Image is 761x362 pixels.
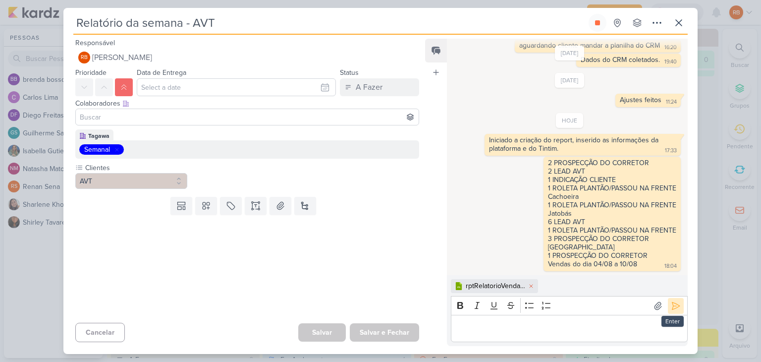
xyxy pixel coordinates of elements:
div: Semanal [84,144,110,155]
span: [PERSON_NAME] [92,52,152,63]
button: Cancelar [75,323,125,342]
div: Ajustes feitos [620,96,661,104]
div: [GEOGRAPHIC_DATA] 1 PROSPECÇÃO DO CORRETOR [548,243,676,260]
div: Dados do CRM coletados. [581,56,660,64]
div: Tagawa [88,131,109,140]
div: 2 PROSPECÇÃO DO CORRETOR 2 LEAD AVT 1 INDICAÇÃO CLIENTE 1 ROLETA PLANTÃO/PASSOU NA FRENTE [548,159,676,192]
input: Buscar [78,111,417,123]
button: RB [PERSON_NAME] [75,49,419,66]
div: 16:20 [664,44,677,52]
div: rptRelatorioVendas (1108)TGW.xlsx [466,281,525,291]
div: Editor editing area: main [451,315,688,342]
div: Cachoeira 1 ROLETA PLANTÃO/PASSOU NA FRENTE [548,192,676,209]
div: 17:33 [665,147,677,155]
input: Select a date [137,78,336,96]
div: Parar relógio [594,19,601,27]
div: aguardando cliente mandar a planilha do CRM [519,41,660,50]
label: Clientes [84,163,187,173]
button: AVT [75,173,187,189]
button: A Fazer [340,78,419,96]
div: Colaboradores [75,98,419,109]
p: RB [81,55,88,60]
div: Jatobás 6 LEAD AVT 1 ROLETA PLANTÃO/PASSOU NA FRENTE 3 PROSPECÇÃO DO CORRETOR [548,209,676,243]
label: Responsável [75,39,115,47]
label: Prioridade [75,68,107,77]
label: Status [340,68,359,77]
div: Rogerio Bispo [78,52,90,63]
input: Kard Sem Título [73,14,587,32]
div: Enter [661,316,684,327]
div: Editor toolbar [451,296,688,315]
div: 19:40 [664,58,677,66]
label: Data de Entrega [137,68,186,77]
div: A Fazer [356,81,382,93]
div: Iniciado a criação do report, inserido as informações da plataforma e do Tintim. [489,136,660,153]
div: 11:24 [666,98,677,106]
div: 18:04 [664,262,677,270]
div: Vendas do dia 04/08 a 10/08 [548,260,637,268]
